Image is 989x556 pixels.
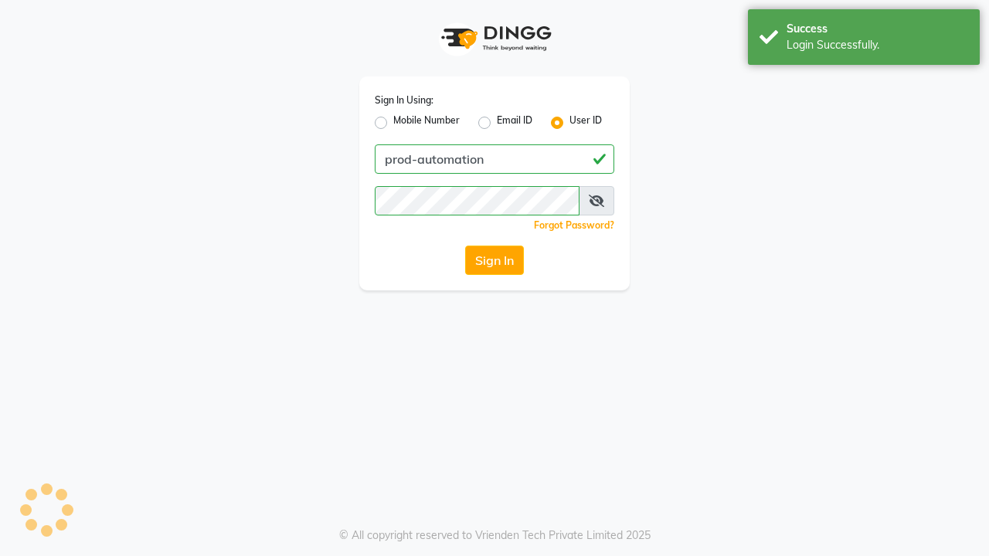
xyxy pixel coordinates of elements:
[465,246,524,275] button: Sign In
[787,37,968,53] div: Login Successfully.
[393,114,460,132] label: Mobile Number
[569,114,602,132] label: User ID
[375,93,433,107] label: Sign In Using:
[375,144,614,174] input: Username
[787,21,968,37] div: Success
[375,186,579,215] input: Username
[534,219,614,231] a: Forgot Password?
[433,15,556,61] img: logo1.svg
[497,114,532,132] label: Email ID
